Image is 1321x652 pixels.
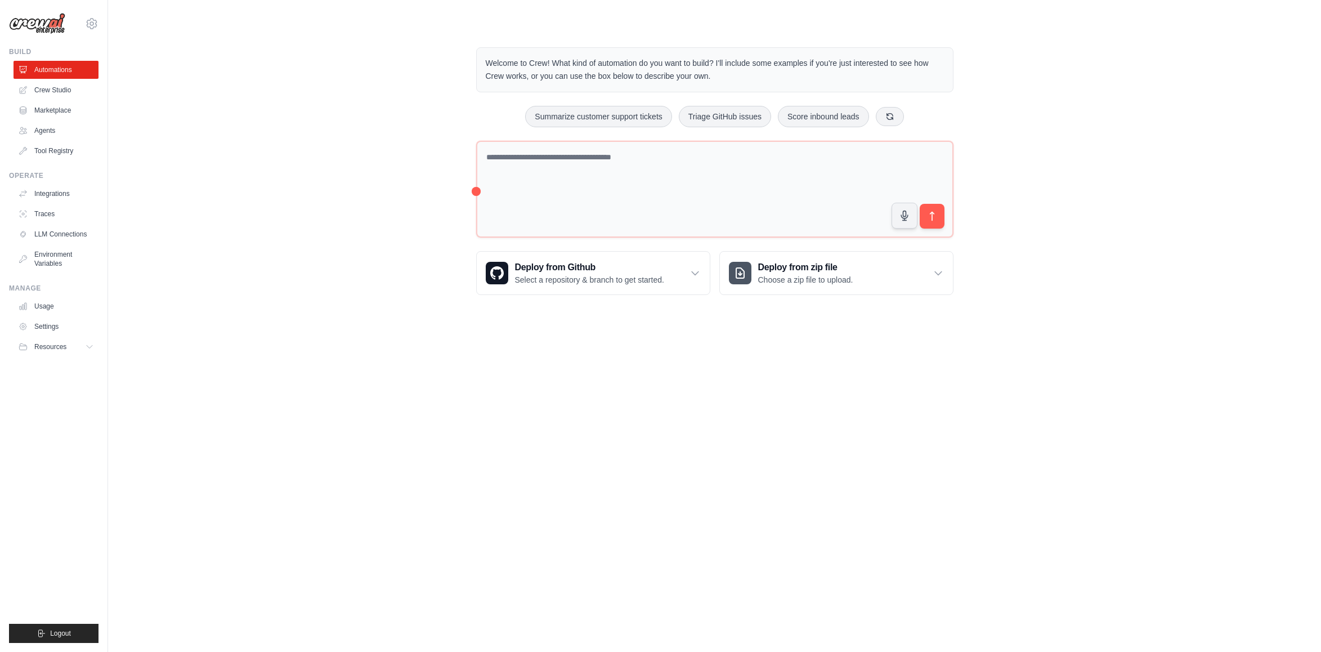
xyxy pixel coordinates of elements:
[758,261,853,274] h3: Deploy from zip file
[14,61,98,79] a: Automations
[486,57,944,83] p: Welcome to Crew! What kind of automation do you want to build? I'll include some examples if you'...
[34,342,66,351] span: Resources
[14,185,98,203] a: Integrations
[515,274,664,285] p: Select a repository & branch to get started.
[525,106,671,127] button: Summarize customer support tickets
[14,122,98,140] a: Agents
[9,13,65,34] img: Logo
[14,338,98,356] button: Resources
[14,245,98,273] a: Environment Variables
[758,274,853,285] p: Choose a zip file to upload.
[9,624,98,643] button: Logout
[9,284,98,293] div: Manage
[14,205,98,223] a: Traces
[14,142,98,160] a: Tool Registry
[50,629,71,638] span: Logout
[14,81,98,99] a: Crew Studio
[14,101,98,119] a: Marketplace
[9,171,98,180] div: Operate
[515,261,664,274] h3: Deploy from Github
[778,106,869,127] button: Score inbound leads
[9,47,98,56] div: Build
[14,318,98,336] a: Settings
[14,225,98,243] a: LLM Connections
[679,106,771,127] button: Triage GitHub issues
[14,297,98,315] a: Usage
